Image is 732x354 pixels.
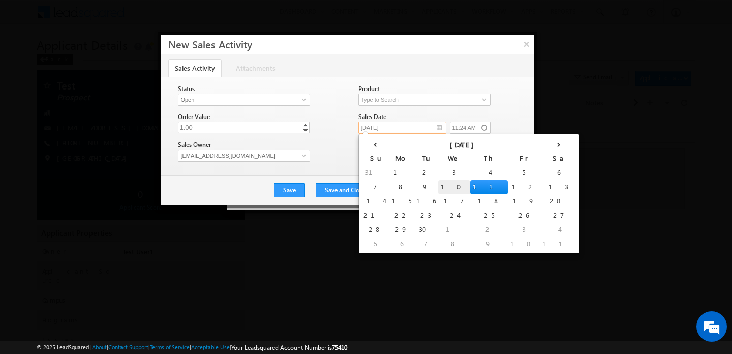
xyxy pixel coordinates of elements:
[389,237,414,251] td: 6
[168,59,222,77] a: Sales Activity
[13,94,186,269] textarea: Type your message and hit 'Enter'
[540,152,577,166] th: Sa
[470,166,508,180] td: 4
[508,209,540,223] td: 26
[477,95,490,105] a: Show All Items
[332,344,347,351] span: 75410
[92,344,107,350] a: About
[361,194,389,209] td: 14
[53,53,171,67] div: Chat with us now
[167,5,191,29] div: Minimize live chat window
[316,183,374,197] button: Save and Close
[361,223,389,237] td: 28
[438,180,470,194] td: 10
[389,209,414,223] td: 22
[540,237,577,251] td: 11
[274,183,305,197] button: Save
[358,113,386,121] label: Sales Date
[389,194,414,209] td: 15
[438,209,470,223] td: 24
[358,94,491,106] input: Type to Search
[414,194,438,209] td: 16
[150,344,190,350] a: Terms of Service
[389,152,414,166] th: Mo
[508,180,540,194] td: 12
[438,166,470,180] td: 3
[296,95,309,105] a: Show All Items
[296,151,309,161] a: Show All Items
[470,223,508,237] td: 2
[438,237,470,251] td: 8
[389,166,414,180] td: 1
[540,136,577,152] th: ›
[389,136,540,152] th: [DATE]
[470,237,508,251] td: 9
[389,180,414,194] td: 8
[438,152,470,166] th: We
[540,209,577,223] td: 27
[470,209,508,223] td: 25
[414,237,438,251] td: 7
[10,35,422,96] div: No activities found!
[168,35,534,53] h3: New Sales Activity
[540,194,577,209] td: 20
[540,223,577,237] td: 4
[438,223,470,237] td: 1
[178,122,194,133] div: 1.00
[414,209,438,223] td: 23
[153,8,167,23] span: Time
[361,180,389,194] td: 7
[508,194,540,209] td: 19
[361,152,389,166] th: Su
[231,344,347,351] span: Your Leadsquared Account Number is
[540,180,577,194] td: 13
[470,180,508,194] td: 11
[178,94,310,106] input: Type to Search
[175,11,195,20] div: All Time
[414,180,438,194] td: 9
[361,136,389,152] th: ‹
[361,166,389,180] td: 31
[108,344,148,350] a: Contact Support
[361,209,389,223] td: 21
[301,127,310,133] a: Decrement
[508,237,540,251] td: 10
[178,150,310,162] input: Type to Search
[389,223,414,237] td: 29
[518,35,535,53] button: ×
[51,8,127,23] div: All Selected
[508,166,540,180] td: 5
[53,11,83,20] div: All Selected
[508,223,540,237] td: 3
[301,122,310,127] a: Increment
[414,152,438,166] th: Tu
[508,152,540,166] th: Fr
[358,85,380,93] label: Product
[470,194,508,209] td: 18
[138,277,185,291] em: Start Chat
[178,141,211,149] label: Sales Owner
[470,152,508,166] th: Th
[361,237,389,251] td: 5
[191,344,230,350] a: Acceptable Use
[178,113,210,121] label: Order Value
[414,223,438,237] td: 30
[178,85,195,93] label: Status
[414,166,438,180] td: 2
[438,194,470,209] td: 17
[540,166,577,180] td: 6
[229,59,282,77] a: Attachments
[10,8,45,23] span: Activity Type
[37,343,347,352] span: © 2025 LeadSquared | | | | |
[17,53,43,67] img: d_60004797649_company_0_60004797649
